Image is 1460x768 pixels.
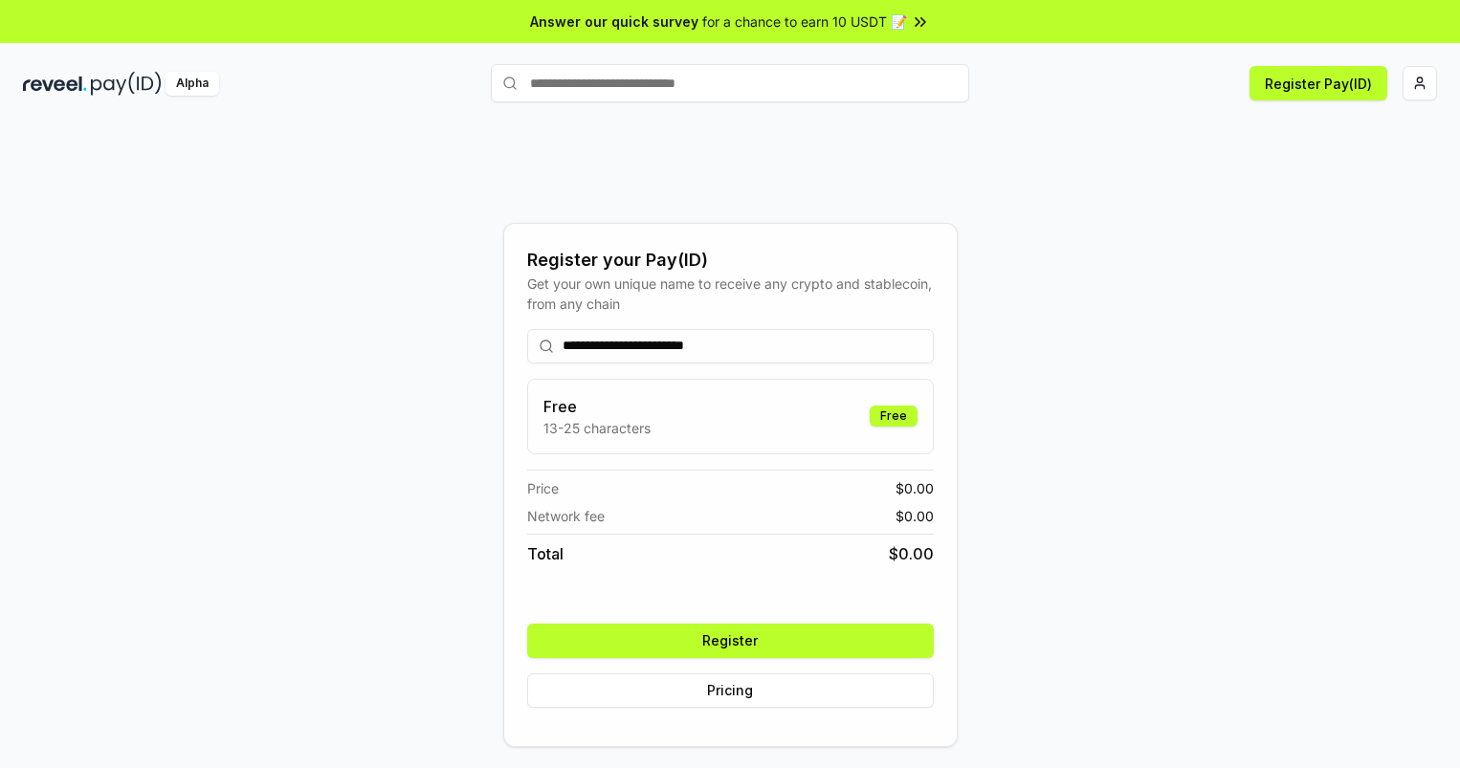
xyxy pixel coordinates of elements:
[1250,66,1387,100] button: Register Pay(ID)
[889,542,934,565] span: $ 0.00
[896,506,934,526] span: $ 0.00
[166,72,219,96] div: Alpha
[527,673,934,708] button: Pricing
[91,72,162,96] img: pay_id
[896,478,934,498] span: $ 0.00
[23,72,87,96] img: reveel_dark
[527,274,934,314] div: Get your own unique name to receive any crypto and stablecoin, from any chain
[543,395,651,418] h3: Free
[530,11,698,32] span: Answer our quick survey
[527,247,934,274] div: Register your Pay(ID)
[527,478,559,498] span: Price
[527,506,605,526] span: Network fee
[527,624,934,658] button: Register
[702,11,907,32] span: for a chance to earn 10 USDT 📝
[527,542,564,565] span: Total
[870,406,918,427] div: Free
[543,418,651,438] p: 13-25 characters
